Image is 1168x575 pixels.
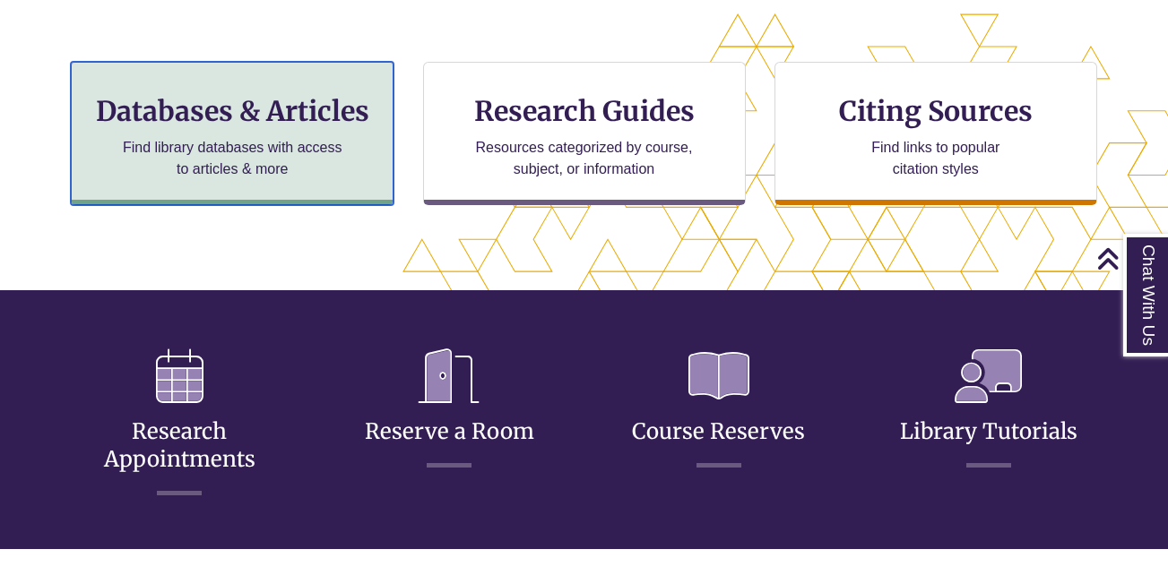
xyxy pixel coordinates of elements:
[365,374,534,445] a: Reserve a Room
[900,374,1077,445] a: Library Tutorials
[104,374,255,473] a: Research Appointments
[826,94,1045,128] h3: Citing Sources
[86,94,378,128] h3: Databases & Articles
[423,62,746,205] a: Research Guides Resources categorized by course, subject, or information
[848,137,1023,180] p: Find links to popular citation styles
[774,62,1097,205] a: Citing Sources Find links to popular citation styles
[116,137,350,180] p: Find library databases with access to articles & more
[467,137,701,180] p: Resources categorized by course, subject, or information
[1096,246,1164,270] a: Back to Top
[71,62,394,205] a: Databases & Articles Find library databases with access to articles & more
[632,374,805,445] a: Course Reserves
[438,94,731,128] h3: Research Guides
